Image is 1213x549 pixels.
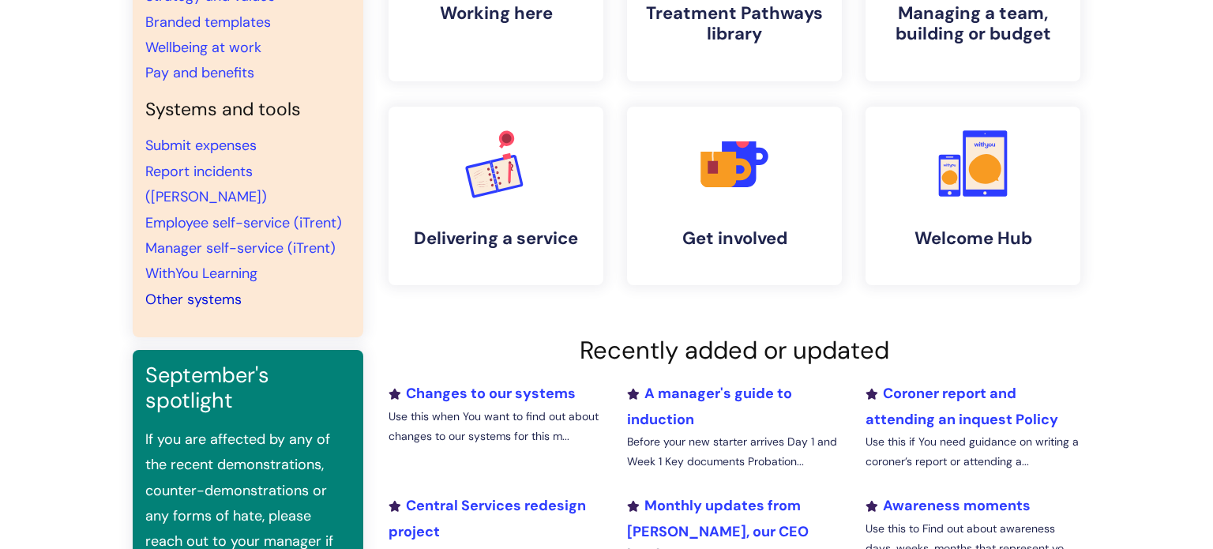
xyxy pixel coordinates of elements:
[866,432,1080,472] p: Use this if You need guidance on writing a coroner’s report or attending a...
[145,38,261,57] a: Wellbeing at work
[401,3,591,24] h4: Working here
[627,496,809,540] a: Monthly updates from [PERSON_NAME], our CEO
[145,136,257,155] a: Submit expenses
[640,3,829,45] h4: Treatment Pathways library
[627,432,842,472] p: Before your new starter arrives Day 1 and Week 1 Key documents Probation...
[627,384,792,428] a: A manager's guide to induction
[145,290,242,309] a: Other systems
[389,384,576,403] a: Changes to our systems
[389,336,1080,365] h2: Recently added or updated
[627,107,842,285] a: Get involved
[878,228,1068,249] h4: Welcome Hub
[145,162,267,206] a: Report incidents ([PERSON_NAME])
[145,239,336,258] a: Manager self-service (iTrent)
[145,213,342,232] a: Employee self-service (iTrent)
[389,407,603,446] p: Use this when You want to find out about changes to our systems for this m...
[401,228,591,249] h4: Delivering a service
[145,13,271,32] a: Branded templates
[878,3,1068,45] h4: Managing a team, building or budget
[866,384,1058,428] a: Coroner report and attending an inquest Policy
[389,107,603,285] a: Delivering a service
[145,63,254,82] a: Pay and benefits
[866,496,1031,515] a: Awareness moments
[145,99,351,121] h4: Systems and tools
[866,107,1080,285] a: Welcome Hub
[145,363,351,414] h3: September's spotlight
[145,264,257,283] a: WithYou Learning
[640,228,829,249] h4: Get involved
[389,496,586,540] a: Central Services redesign project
